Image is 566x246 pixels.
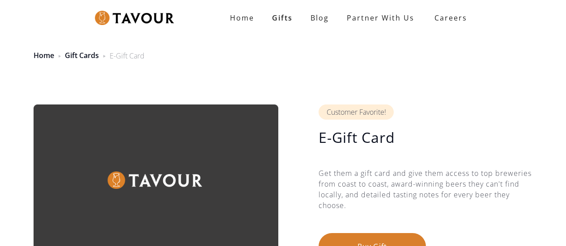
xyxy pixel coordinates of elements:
[319,104,394,120] div: Customer Favorite!
[338,9,423,27] a: partner with us
[65,50,99,60] a: Gift Cards
[230,13,254,23] strong: Home
[34,50,54,60] a: Home
[423,5,474,30] a: Careers
[302,9,338,27] a: Blog
[221,9,263,27] a: Home
[263,9,302,27] a: Gifts
[319,129,533,146] h1: E-Gift Card
[110,50,145,61] div: E-Gift Card
[319,168,533,233] div: Get them a gift card and give them access to top breweries from coast to coast, award-winning bee...
[434,9,467,27] strong: Careers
